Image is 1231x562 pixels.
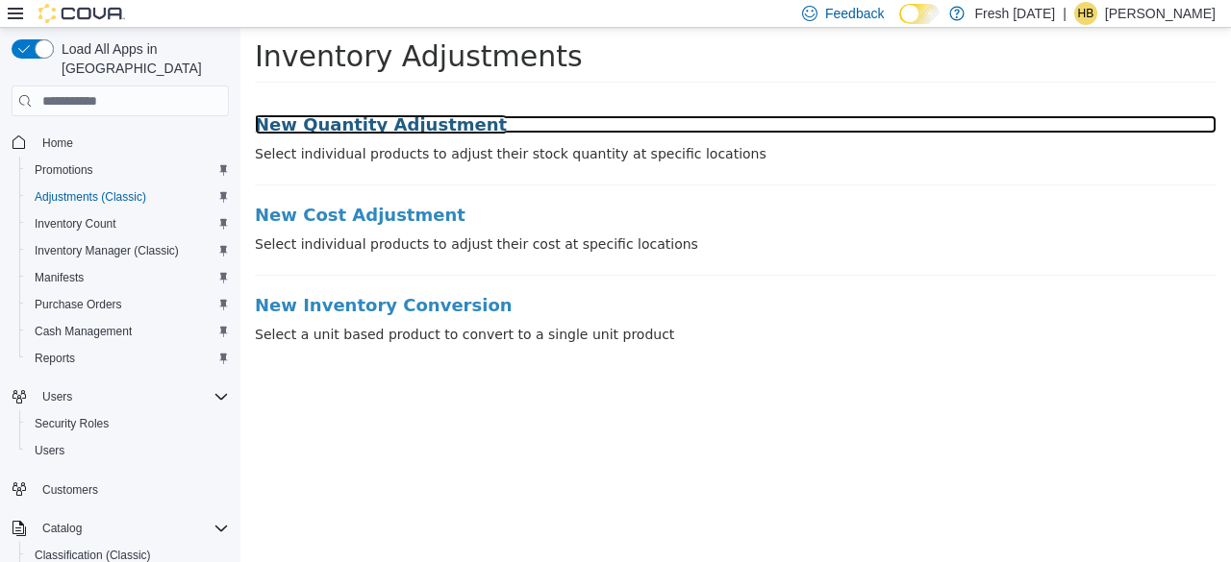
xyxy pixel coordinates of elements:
[42,521,82,536] span: Catalog
[4,515,237,542] button: Catalog
[19,264,237,291] button: Manifests
[27,185,229,208] span: Adjustments (Classic)
[4,476,237,503] button: Customers
[825,4,884,23] span: Feedback
[19,237,237,264] button: Inventory Manager (Classic)
[19,345,237,372] button: Reports
[1078,2,1094,25] span: HB
[27,439,72,462] a: Users
[42,389,72,404] span: Users
[35,162,93,178] span: Promotions
[35,297,122,312] span: Purchase Orders
[27,412,229,435] span: Security Roles
[35,243,179,258] span: Inventory Manager (Classic)
[38,4,125,23] img: Cova
[35,517,89,540] button: Catalog
[35,132,81,155] a: Home
[14,87,976,107] a: New Quantity Adjustment
[27,239,229,262] span: Inventory Manager (Classic)
[35,478,106,501] a: Customers
[35,385,80,408] button: Users
[899,24,900,25] span: Dark Mode
[27,293,130,316] a: Purchase Orders
[35,189,146,205] span: Adjustments (Classic)
[14,297,976,317] p: Select a unit based product to convert to a single unit product
[27,320,139,343] a: Cash Management
[1063,2,1067,25] p: |
[27,159,101,182] a: Promotions
[27,320,229,343] span: Cash Management
[27,266,91,289] a: Manifests
[27,347,229,370] span: Reports
[27,439,229,462] span: Users
[19,183,237,210] button: Adjustments (Classic)
[35,416,109,431] span: Security Roles
[27,412,116,435] a: Security Roles
[1105,2,1216,25] p: [PERSON_NAME]
[14,268,976,287] a: New Inventory Conversion
[35,477,229,501] span: Customers
[19,437,237,464] button: Users
[54,39,229,78] span: Load All Apps in [GEOGRAPHIC_DATA]
[19,157,237,183] button: Promotions
[14,12,342,45] span: Inventory Adjustments
[42,482,98,498] span: Customers
[19,410,237,437] button: Security Roles
[35,270,84,285] span: Manifests
[27,212,229,235] span: Inventory Count
[35,517,229,540] span: Catalog
[35,443,64,458] span: Users
[19,291,237,318] button: Purchase Orders
[27,347,83,370] a: Reports
[14,207,976,227] p: Select individual products to adjust their cost at specific locations
[27,159,229,182] span: Promotions
[14,116,976,136] p: Select individual products to adjust their stock quantity at specific locations
[19,318,237,345] button: Cash Management
[35,385,229,408] span: Users
[1074,2,1097,25] div: Harley Bialczyk
[35,351,75,366] span: Reports
[35,216,116,232] span: Inventory Count
[27,239,187,262] a: Inventory Manager (Classic)
[974,2,1055,25] p: Fresh [DATE]
[42,135,73,151] span: Home
[27,293,229,316] span: Purchase Orders
[35,130,229,154] span: Home
[19,210,237,237] button: Inventory Count
[4,383,237,410] button: Users
[27,212,124,235] a: Inventory Count
[27,185,154,208] a: Adjustments (Classic)
[4,128,237,156] button: Home
[14,178,976,197] a: New Cost Adjustment
[27,266,229,289] span: Manifests
[899,4,940,24] input: Dark Mode
[35,324,132,339] span: Cash Management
